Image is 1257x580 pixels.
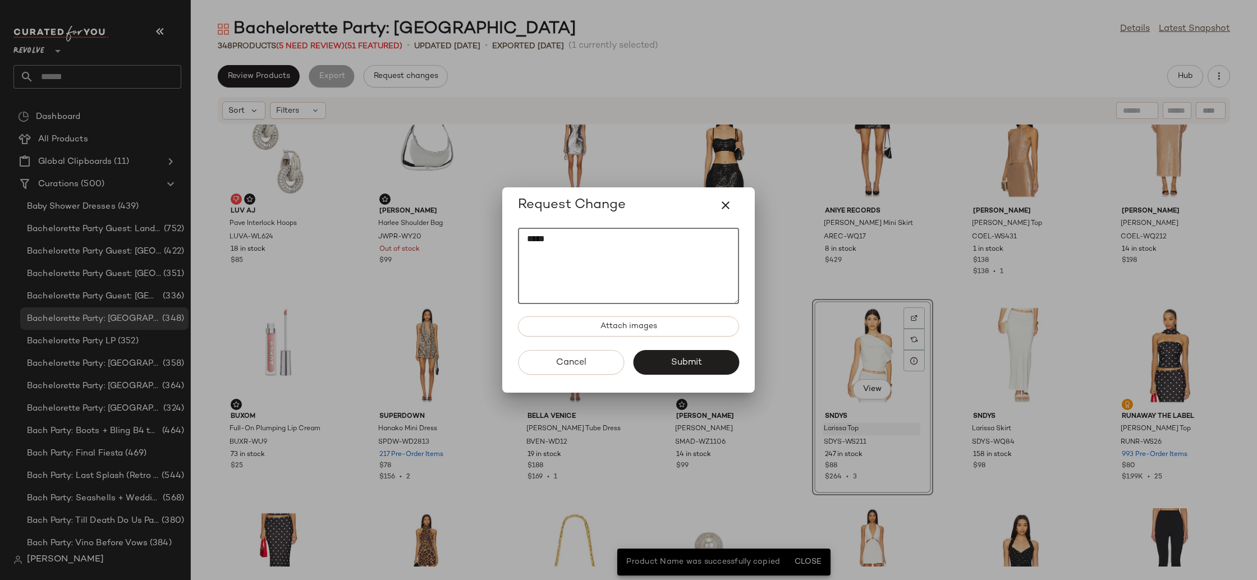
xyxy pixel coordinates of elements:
[633,350,739,375] button: Submit
[600,322,657,331] span: Attach images
[518,196,626,214] span: Request Change
[518,316,739,337] button: Attach images
[670,357,701,368] span: Submit
[518,350,624,375] button: Cancel
[556,357,586,368] span: Cancel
